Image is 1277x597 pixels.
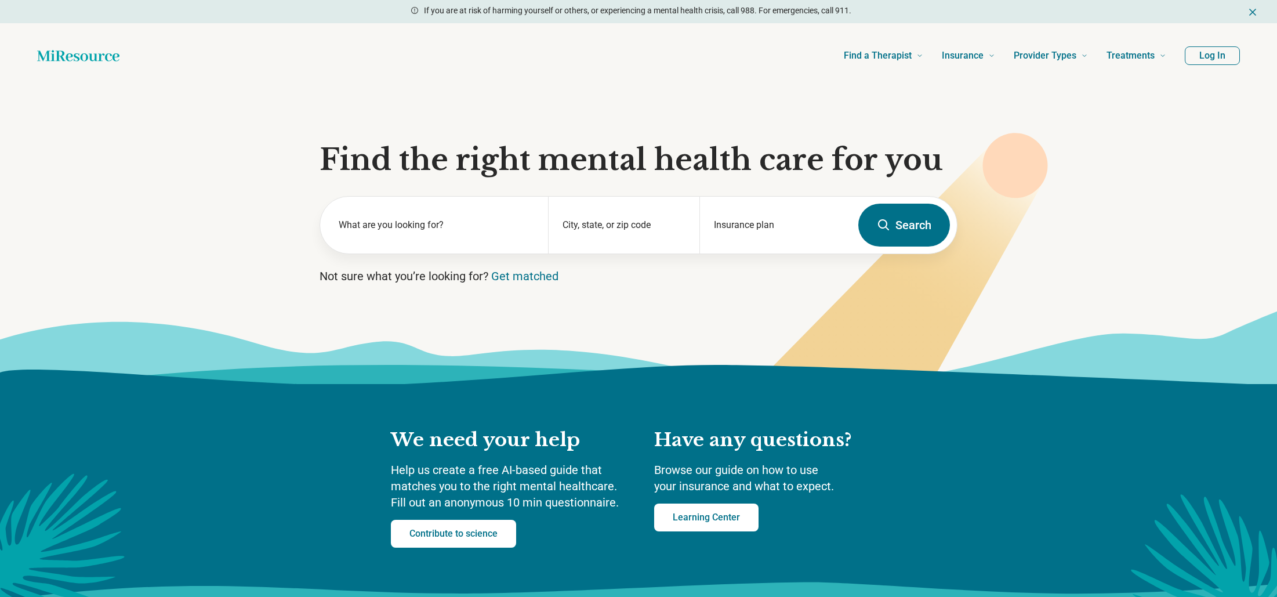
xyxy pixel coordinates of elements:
a: Get matched [491,269,558,283]
button: Dismiss [1247,5,1258,19]
a: Contribute to science [391,520,516,548]
a: Insurance [942,32,995,79]
p: Browse our guide on how to use your insurance and what to expect. [654,462,886,494]
p: Not sure what you’re looking for? [320,268,957,284]
h1: Find the right mental health care for you [320,143,957,178]
p: Help us create a free AI-based guide that matches you to the right mental healthcare. Fill out an... [391,462,631,511]
span: Treatments [1107,48,1155,64]
span: Find a Therapist [844,48,912,64]
h2: We need your help [391,428,631,453]
button: Search [858,204,950,247]
a: Provider Types [1014,32,1088,79]
span: Insurance [942,48,984,64]
button: Log In [1185,46,1240,65]
label: What are you looking for? [339,218,534,232]
p: If you are at risk of harming yourself or others, or experiencing a mental health crisis, call 98... [424,5,851,17]
a: Treatments [1107,32,1166,79]
h2: Have any questions? [654,428,886,453]
a: Find a Therapist [844,32,923,79]
span: Provider Types [1014,48,1076,64]
a: Learning Center [654,504,759,531]
a: Home page [37,44,119,67]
